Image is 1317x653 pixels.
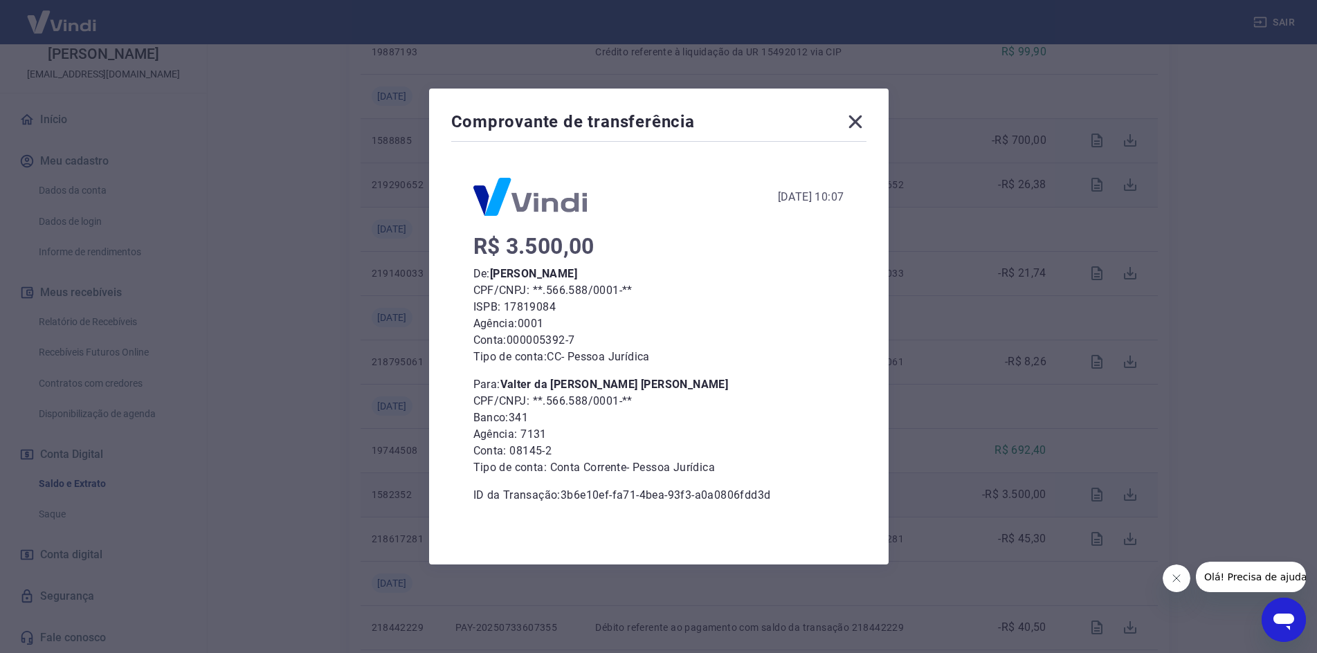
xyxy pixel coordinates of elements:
p: CPF/CNPJ: **.566.588/0001-** [473,393,844,410]
b: [PERSON_NAME] [490,267,577,280]
p: De: [473,266,844,282]
p: Conta: 08145-2 [473,443,844,459]
div: [DATE] 10:07 [778,189,844,205]
img: Logo [473,178,587,216]
b: Valter da [PERSON_NAME] [PERSON_NAME] [500,378,729,391]
p: Tipo de conta: CC - Pessoa Jurídica [473,349,844,365]
span: R$ 3.500,00 [473,233,594,259]
iframe: Fechar mensagem [1163,564,1190,592]
p: Agência: 7131 [473,426,844,443]
p: ID da Transação: 3b6e10ef-fa71-4bea-93f3-a0a0806fdd3d [473,487,844,504]
p: Para: [473,376,844,393]
iframe: Mensagem da empresa [1196,562,1306,592]
span: Olá! Precisa de ajuda? [8,10,116,21]
p: CPF/CNPJ: **.566.588/0001-** [473,282,844,299]
p: Agência: 0001 [473,315,844,332]
p: Conta: 000005392-7 [473,332,844,349]
p: Banco: 341 [473,410,844,426]
p: ISPB: 17819084 [473,299,844,315]
iframe: Botão para abrir a janela de mensagens [1262,598,1306,642]
p: Tipo de conta: Conta Corrente - Pessoa Jurídica [473,459,844,476]
div: Comprovante de transferência [451,111,866,138]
